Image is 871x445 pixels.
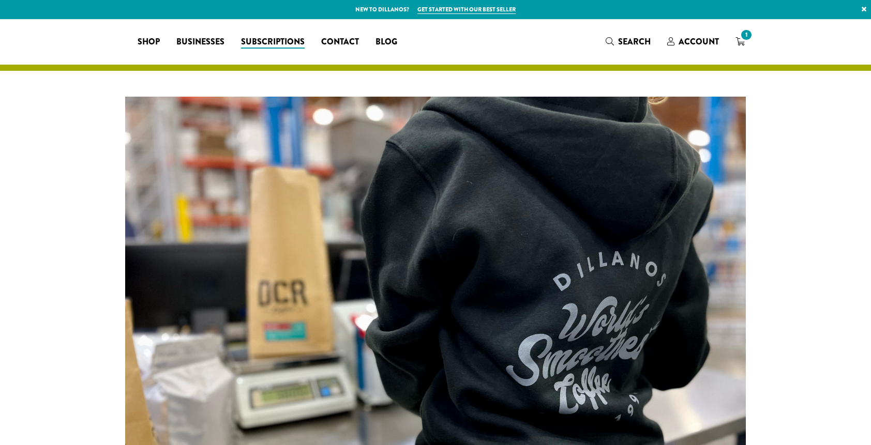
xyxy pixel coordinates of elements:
span: Contact [321,36,359,49]
span: Account [679,36,719,48]
span: Shop [138,36,160,49]
span: Businesses [176,36,224,49]
span: Search [618,36,651,48]
a: Get started with our best seller [417,5,516,14]
a: Shop [129,34,168,50]
span: 1 [739,28,753,42]
span: Blog [376,36,397,49]
span: Subscriptions [241,36,305,49]
a: Search [597,33,659,50]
